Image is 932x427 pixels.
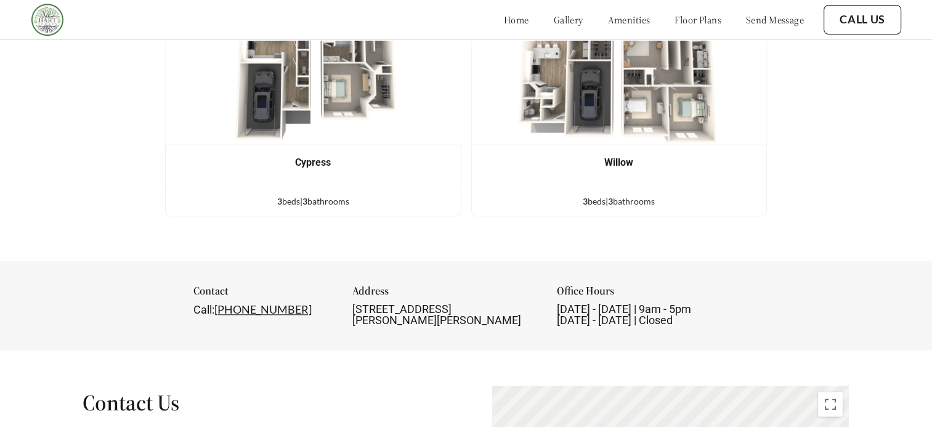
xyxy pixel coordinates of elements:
[675,14,721,26] a: floor plans
[184,157,442,168] div: Cypress
[504,14,529,26] a: home
[608,196,613,206] span: 3
[840,13,885,26] a: Call Us
[746,14,804,26] a: send message
[352,285,534,304] div: Address
[608,14,650,26] a: amenities
[166,195,461,208] div: bed s | bathroom s
[83,389,435,417] h1: Contact Us
[352,304,534,326] div: [STREET_ADDRESS][PERSON_NAME][PERSON_NAME]
[554,14,583,26] a: gallery
[818,392,843,417] button: Toggle fullscreen view
[193,285,330,304] div: Contact
[557,314,673,327] span: [DATE] - [DATE] | Closed
[557,304,739,326] div: [DATE] - [DATE] | 9am - 5pm
[557,285,739,304] div: Office Hours
[193,303,214,316] span: Call:
[214,303,312,316] a: [PHONE_NUMBER]
[277,196,282,206] span: 3
[302,196,307,206] span: 3
[31,3,64,36] img: Company logo
[490,157,748,168] div: Willow
[583,196,588,206] span: 3
[472,195,767,208] div: bed s | bathroom s
[824,5,901,35] button: Call Us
